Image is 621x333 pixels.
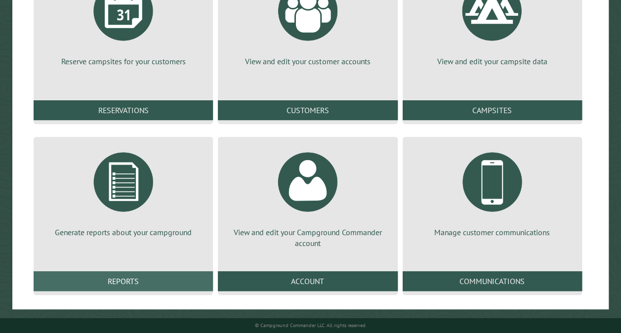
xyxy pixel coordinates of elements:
[255,322,367,329] small: © Campground Commander LLC. All rights reserved.
[218,100,397,120] a: Customers
[45,145,201,238] a: Generate reports about your campground
[414,56,570,67] p: View and edit your campsite data
[34,271,213,291] a: Reports
[414,145,570,238] a: Manage customer communications
[230,56,385,67] p: View and edit your customer accounts
[45,227,201,238] p: Generate reports about your campground
[34,100,213,120] a: Reservations
[403,271,582,291] a: Communications
[414,227,570,238] p: Manage customer communications
[230,145,385,249] a: View and edit your Campground Commander account
[45,56,201,67] p: Reserve campsites for your customers
[230,227,385,249] p: View and edit your Campground Commander account
[218,271,397,291] a: Account
[403,100,582,120] a: Campsites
